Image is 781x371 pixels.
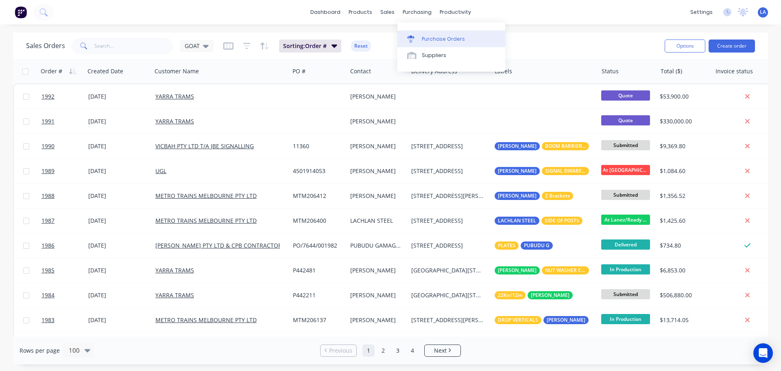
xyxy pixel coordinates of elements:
[545,217,579,225] span: SIDE OF POSTS
[88,266,149,274] div: [DATE]
[41,142,55,150] span: 1990
[601,215,650,225] span: At Lanez/Ready ...
[498,291,522,299] span: 22Kn/12m
[545,192,570,200] span: Z Brackets
[524,241,550,250] span: PUBUDU G
[293,217,341,225] div: MTM206400
[41,209,88,233] a: 1987
[495,291,573,299] button: 22Kn/12m[PERSON_NAME]
[88,217,149,225] div: [DATE]
[350,241,402,250] div: PUBUDU GAMAGEDERA
[350,167,402,175] div: [PERSON_NAME]
[293,167,341,175] div: 4501914053
[495,192,573,200] button: [PERSON_NAME]Z Brackets
[495,142,687,150] button: [PERSON_NAME]BOOM BARRIER MAST
[41,241,55,250] span: 1986
[425,347,460,355] a: Next page
[41,134,88,158] a: 1990
[686,6,717,18] div: settings
[350,291,402,299] div: [PERSON_NAME]
[422,52,446,59] div: Suppliers
[397,47,505,64] a: Suppliers
[660,117,706,125] div: $330,000.00
[660,92,706,101] div: $53,900.00
[660,142,706,150] div: $9,369.80
[94,38,174,54] input: Search...
[397,31,505,47] a: Purchase Orders
[753,343,773,363] div: Open Intercom Messenger
[155,316,257,324] a: METRO TRAINS MELBOURNE PTY LTD
[350,316,402,324] div: [PERSON_NAME]
[661,67,682,75] div: Total ($)
[716,67,753,75] div: Invoice status
[660,316,706,324] div: $13,714.05
[601,90,650,101] span: Quote
[545,142,586,150] span: BOOM BARRIER MAST
[411,241,484,250] div: [STREET_ADDRESS]
[283,42,327,50] span: Sorting: Order #
[317,345,464,357] ul: Pagination
[392,345,404,357] a: Page 3
[350,192,402,200] div: [PERSON_NAME]
[495,167,589,175] button: [PERSON_NAME]SIGNAL DWARF MASTS
[350,142,402,150] div: [PERSON_NAME]
[41,167,55,175] span: 1989
[41,217,55,225] span: 1987
[350,67,371,75] div: Contact
[602,67,619,75] div: Status
[88,167,149,175] div: [DATE]
[660,291,706,299] div: $506,880.00
[345,6,376,18] div: products
[350,217,402,225] div: LACHLAN STEEL
[495,266,589,274] button: [PERSON_NAME]NUT WASHER COMBINED
[660,241,706,250] div: $734.80
[155,92,194,100] a: YARRA TRAMS
[41,258,88,283] a: 1985
[601,264,650,274] span: In Production
[495,316,623,324] button: DROP VERTICALS[PERSON_NAME]
[660,217,706,225] div: $1,425.60
[88,291,149,299] div: [DATE]
[26,42,65,50] h1: Sales Orders
[41,316,55,324] span: 1983
[760,9,766,16] span: LA
[41,92,55,101] span: 1992
[41,67,62,75] div: Order #
[321,347,356,355] a: Previous page
[41,159,88,183] a: 1989
[601,165,650,175] span: At [GEOGRAPHIC_DATA]
[411,291,484,299] div: [GEOGRAPHIC_DATA][STREET_ADDRESS]
[498,142,537,150] span: [PERSON_NAME]
[41,84,88,109] a: 1992
[601,140,650,150] span: Submitted
[350,117,402,125] div: [PERSON_NAME]
[293,316,341,324] div: MTM206137
[306,6,345,18] a: dashboard
[411,142,484,150] div: [STREET_ADDRESS]
[293,241,341,250] div: PO/7644/001982
[279,40,341,53] button: Sorting:Order #
[601,115,650,125] span: Quote
[545,266,586,274] span: NUT WASHER COMBINED
[293,142,341,150] div: 11360
[665,40,705,53] button: Options
[498,266,537,274] span: [PERSON_NAME]
[185,42,200,50] span: GOAT
[495,217,582,225] button: LACHLAN STEELSIDE OF POSTS
[155,117,194,125] a: YARRA TRAMS
[155,291,194,299] a: YARRA TRAMS
[411,192,484,200] div: [STREET_ADDRESS][PERSON_NAME]
[293,192,341,200] div: MTM206412
[601,239,650,250] span: Delivered
[293,291,341,299] div: P442211
[498,316,538,324] span: DROP VERTICALS
[88,192,149,200] div: [DATE]
[41,308,88,332] a: 1983
[41,184,88,208] a: 1988
[88,316,149,324] div: [DATE]
[411,167,484,175] div: [STREET_ADDRESS]
[329,347,352,355] span: Previous
[155,167,166,175] a: UGL
[498,241,515,250] span: PLATES
[20,347,60,355] span: Rows per page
